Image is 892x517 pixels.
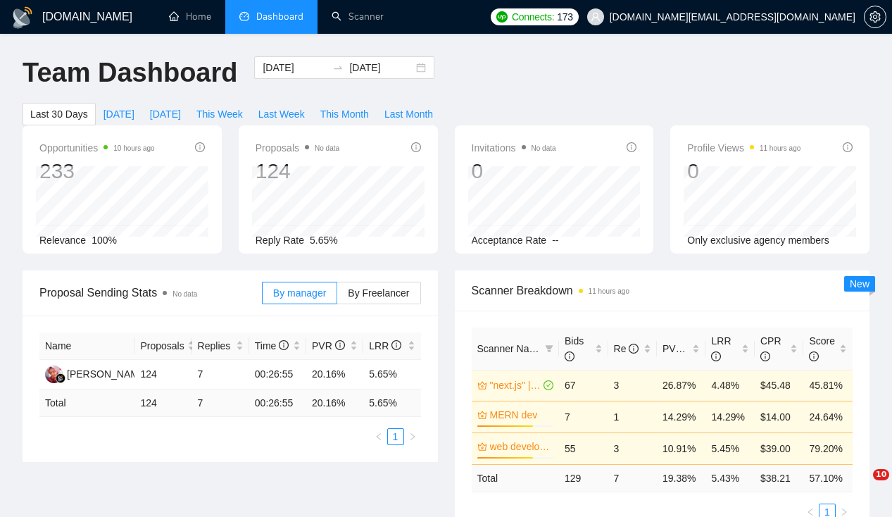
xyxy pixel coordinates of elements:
a: DP[PERSON_NAME] [45,368,148,379]
span: Relevance [39,235,86,246]
span: No data [532,144,556,152]
button: Last 30 Days [23,103,96,125]
span: info-circle [565,351,574,361]
td: Total [39,390,134,417]
span: 5.65% [310,235,338,246]
a: homeHome [169,11,211,23]
td: 124 [134,390,191,417]
input: End date [349,60,413,75]
span: [DATE] [103,106,134,122]
td: 45.81% [803,370,853,401]
span: Connects: [512,9,554,25]
span: 173 [557,9,572,25]
img: gigradar-bm.png [56,373,65,383]
span: info-circle [627,142,636,152]
th: Proposals [134,332,191,360]
time: 10 hours ago [113,144,154,152]
span: Last Month [384,106,433,122]
span: Last 30 Days [30,106,88,122]
td: 5.65% [363,360,420,390]
span: Re [614,343,639,354]
span: Scanner Name [477,343,543,354]
span: Proposal Sending Stats [39,284,262,301]
span: LRR [369,340,401,351]
td: 7 [192,360,249,390]
span: setting [865,11,886,23]
span: swap-right [332,62,344,73]
span: crown [477,380,487,390]
span: check-circle [544,380,553,390]
span: Dashboard [256,11,303,23]
td: 5.43 % [705,464,754,492]
td: 79.20% [803,432,853,464]
span: By Freelancer [348,287,409,299]
span: Bids [565,335,584,362]
a: MERN dev [490,407,551,423]
td: 00:26:55 [249,360,306,390]
span: dashboard [239,11,249,21]
a: 1 [388,429,403,444]
span: This Month [320,106,369,122]
a: searchScanner [332,11,384,23]
span: Score [809,335,835,362]
td: 20.16 % [306,390,363,417]
span: to [332,62,344,73]
div: [PERSON_NAME] [67,366,148,382]
span: info-circle [279,340,289,350]
div: 124 [256,158,339,185]
button: left [370,428,387,445]
td: 20.16% [306,360,363,390]
td: 26.87% [657,370,705,401]
td: 5.45% [705,432,754,464]
span: Reply Rate [256,235,304,246]
span: No data [172,290,197,298]
time: 11 hours ago [589,287,629,295]
span: filter [542,338,556,359]
td: 124 [134,360,191,390]
img: upwork-logo.png [496,11,508,23]
td: 5.65 % [363,390,420,417]
button: setting [864,6,886,28]
td: $ 38.21 [755,464,803,492]
td: 3 [608,370,657,401]
td: 3 [608,432,657,464]
td: 10.91% [657,432,705,464]
td: 1 [608,401,657,432]
button: Last Week [251,103,313,125]
span: CPR [760,335,781,362]
span: user [591,12,601,22]
img: DP [45,366,63,383]
li: Next Page [404,428,421,445]
span: Scanner Breakdown [472,282,853,299]
span: right [840,508,848,516]
a: "next.js" | "next js [490,378,541,393]
td: 129 [559,464,608,492]
button: Last Month [377,103,441,125]
span: PVR [312,340,345,351]
span: By manager [273,287,326,299]
span: 100% [92,235,117,246]
button: This Month [313,103,377,125]
span: New [850,278,869,289]
td: 7 [608,464,657,492]
span: Proposals [256,139,339,156]
iframe: Intercom live chat [844,469,878,503]
td: 7 [192,390,249,417]
span: crown [477,410,487,420]
td: 7 [559,401,608,432]
time: 11 hours ago [760,144,800,152]
span: [DATE] [150,106,181,122]
span: left [375,432,383,441]
span: Acceptance Rate [472,235,547,246]
span: info-circle [843,142,853,152]
span: info-circle [760,351,770,361]
th: Name [39,332,134,360]
td: $14.00 [755,401,803,432]
td: $39.00 [755,432,803,464]
h1: Team Dashboard [23,56,237,89]
span: Proposals [140,338,184,354]
td: 4.48% [705,370,754,401]
span: 10 [873,469,889,480]
td: 00:26:55 [249,390,306,417]
span: info-circle [335,340,345,350]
